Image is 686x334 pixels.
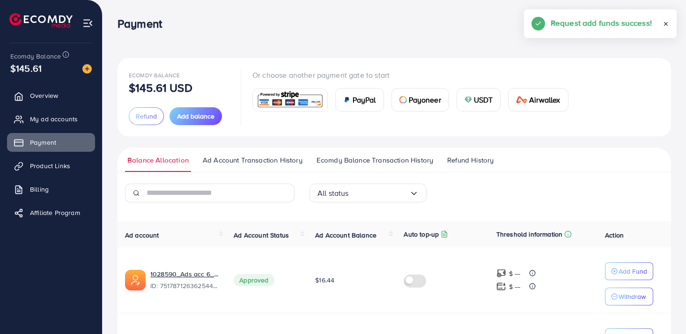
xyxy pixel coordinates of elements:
[646,292,679,327] iframe: Chat
[256,90,325,110] img: card
[551,17,652,29] h5: Request add funds success!
[7,86,95,105] a: Overview
[129,71,180,79] span: Ecomdy Balance
[317,155,433,165] span: Ecomdy Balance Transaction History
[203,155,302,165] span: Ad Account Transaction History
[30,114,78,124] span: My ad accounts
[447,155,494,165] span: Refund History
[7,156,95,175] a: Product Links
[150,269,219,291] div: <span class='underline'>1028590_Ads acc 6_1750390915755</span></br>7517871263625445383
[136,111,157,121] span: Refund
[30,91,58,100] span: Overview
[7,133,95,152] a: Payment
[7,110,95,128] a: My ad accounts
[457,88,501,111] a: cardUSDT
[619,291,646,302] p: Withdraw
[516,96,527,104] img: card
[30,138,56,147] span: Payment
[30,185,49,194] span: Billing
[349,186,409,200] input: Search for option
[496,268,506,278] img: top-up amount
[310,184,427,202] div: Search for option
[7,203,95,222] a: Affiliate Program
[9,13,73,28] img: logo
[508,88,568,111] a: cardAirwallex
[252,69,576,81] p: Or choose another payment gate to start
[315,230,376,240] span: Ad Account Balance
[496,229,562,240] p: Threshold information
[391,88,449,111] a: cardPayoneer
[150,269,219,279] a: 1028590_Ads acc 6_1750390915755
[118,17,170,30] h3: Payment
[30,208,80,217] span: Affiliate Program
[7,180,95,199] a: Billing
[150,281,219,290] span: ID: 7517871263625445383
[127,155,189,165] span: Balance Allocation
[353,94,376,105] span: PayPal
[234,230,289,240] span: Ad Account Status
[315,275,334,285] span: $16.44
[509,281,521,292] p: $ ---
[125,230,159,240] span: Ad account
[10,61,42,75] span: $145.61
[10,52,61,61] span: Ecomdy Balance
[605,288,653,305] button: Withdraw
[252,89,328,111] a: card
[399,96,407,104] img: card
[234,274,274,286] span: Approved
[82,18,93,29] img: menu
[125,270,146,290] img: ic-ads-acc.e4c84228.svg
[605,230,624,240] span: Action
[474,94,493,105] span: USDT
[177,111,214,121] span: Add balance
[129,107,164,125] button: Refund
[317,186,349,200] span: All status
[129,82,192,93] p: $145.61 USD
[529,94,560,105] span: Airwallex
[496,282,506,291] img: top-up amount
[619,266,647,277] p: Add Fund
[343,96,351,104] img: card
[170,107,222,125] button: Add balance
[409,94,441,105] span: Payoneer
[509,268,521,279] p: $ ---
[30,161,70,171] span: Product Links
[335,88,384,111] a: cardPayPal
[404,229,439,240] p: Auto top-up
[465,96,472,104] img: card
[605,262,653,280] button: Add Fund
[82,64,92,74] img: image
